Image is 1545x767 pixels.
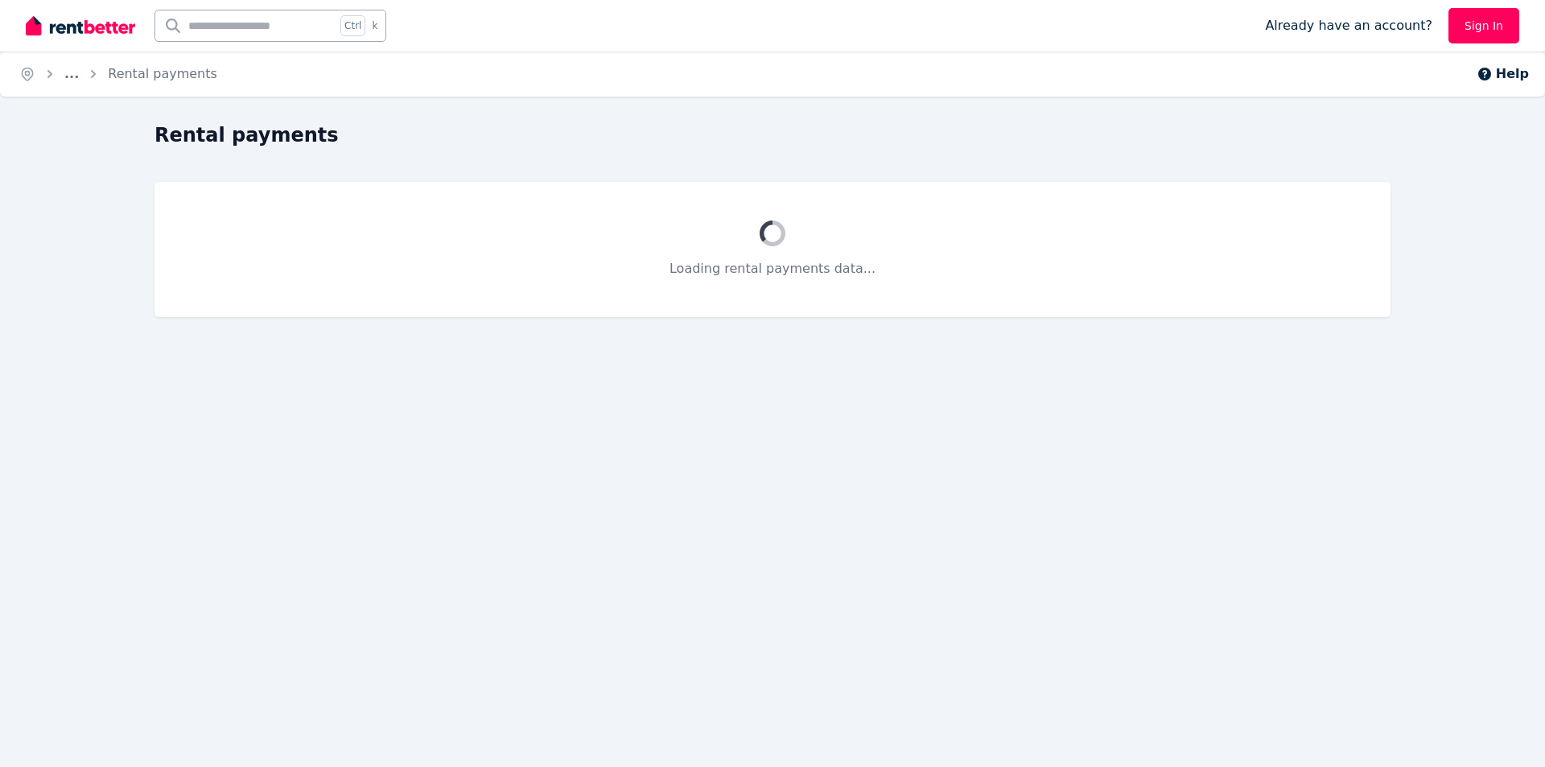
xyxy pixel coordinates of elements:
a: Rental payments [108,66,217,81]
span: Ctrl [340,15,365,36]
a: ... [64,66,79,81]
p: Loading rental payments data... [193,259,1352,278]
h1: Rental payments [154,122,339,148]
button: Help [1477,64,1529,84]
span: k [372,19,377,32]
img: RentBetter [26,14,135,38]
span: Already have an account? [1265,16,1432,35]
a: Sign In [1448,8,1519,43]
